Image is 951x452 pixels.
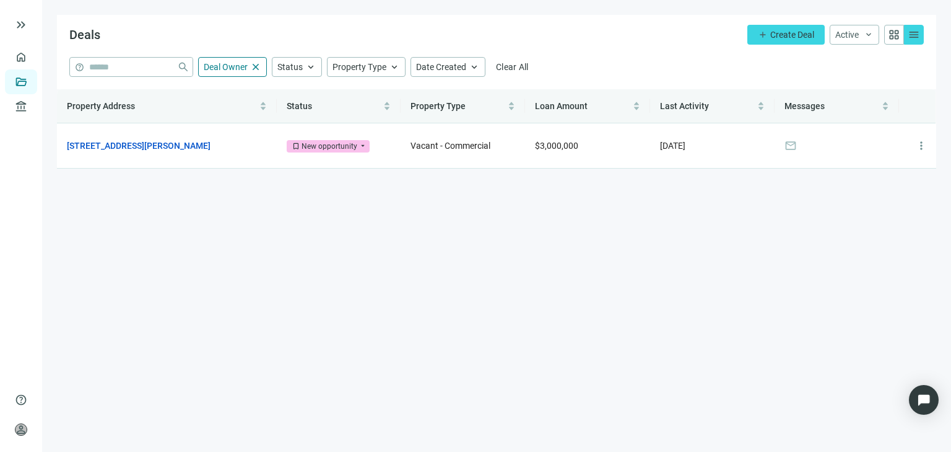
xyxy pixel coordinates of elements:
[305,61,316,73] span: keyboard_arrow_up
[758,30,768,40] span: add
[410,101,466,111] span: Property Type
[496,62,529,72] span: Clear All
[204,62,248,72] span: Deal Owner
[909,133,934,158] button: more_vert
[770,30,814,40] span: Create Deal
[535,141,578,151] span: $3,000,000
[830,25,879,45] button: Activekeyboard_arrow_down
[490,57,534,77] button: Clear All
[747,25,825,45] button: addCreate Deal
[888,29,900,41] span: grid_view
[389,61,400,73] span: keyboard_arrow_up
[14,17,28,32] button: keyboard_double_arrow_right
[15,394,27,406] span: help
[660,141,685,151] span: [DATE]
[784,101,825,111] span: Messages
[75,63,84,72] span: help
[15,423,27,436] span: person
[292,142,300,151] span: bookmark
[535,101,588,111] span: Loan Amount
[416,62,466,72] span: Date Created
[909,385,939,415] div: Open Intercom Messenger
[410,141,490,151] span: Vacant - Commercial
[908,29,920,41] span: menu
[67,101,135,111] span: Property Address
[250,61,261,73] span: close
[915,140,927,152] span: more_vert
[469,61,480,73] span: keyboard_arrow_up
[302,140,357,153] div: New opportunity
[835,30,859,40] span: Active
[784,140,797,152] span: mail
[67,139,211,153] a: [STREET_ADDRESS][PERSON_NAME]
[277,62,303,72] span: Status
[660,101,709,111] span: Last Activity
[864,30,874,40] span: keyboard_arrow_down
[332,62,386,72] span: Property Type
[287,101,312,111] span: Status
